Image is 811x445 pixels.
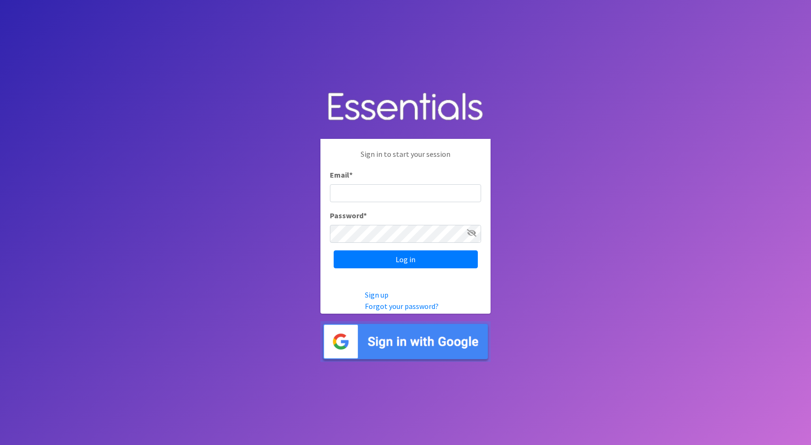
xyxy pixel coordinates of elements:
a: Sign up [365,290,388,300]
input: Log in [334,250,478,268]
img: Human Essentials [320,83,491,132]
abbr: required [349,170,353,180]
a: Forgot your password? [365,301,439,311]
label: Password [330,210,367,221]
img: Sign in with Google [320,321,491,362]
p: Sign in to start your session [330,148,481,169]
label: Email [330,169,353,180]
abbr: required [363,211,367,220]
